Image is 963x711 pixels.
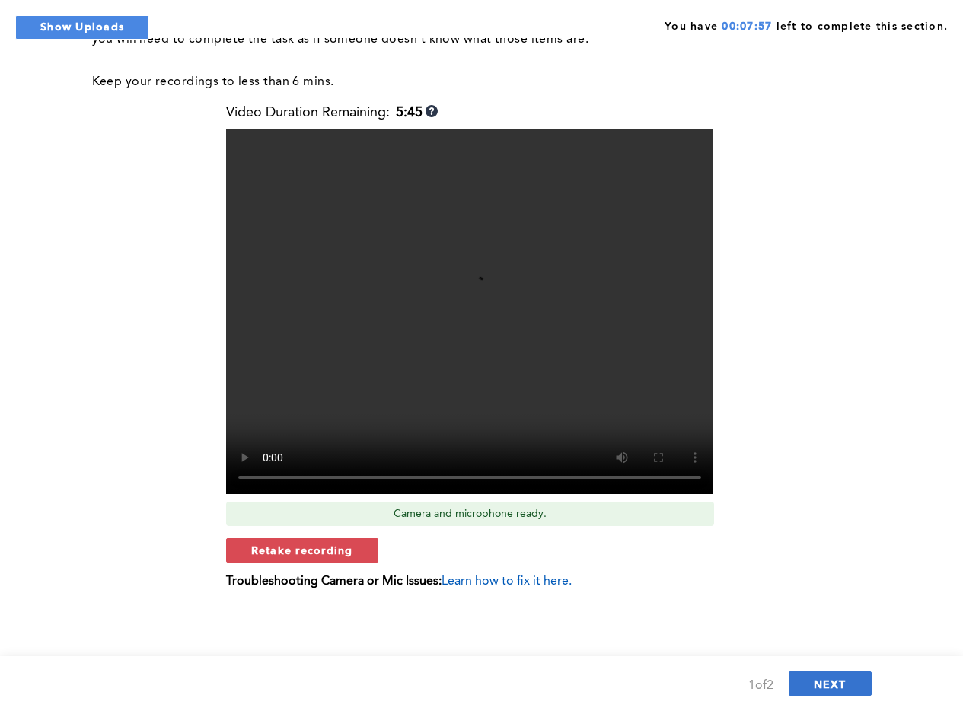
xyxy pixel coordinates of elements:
div: Video Duration Remaining: [226,105,438,121]
button: Show Uploads [15,15,149,40]
p: Keep your recordings to less than 6 mins. [92,72,866,93]
span: You have left to complete this section. [665,15,948,34]
div: 1 of 2 [748,675,773,697]
button: NEXT [789,671,872,696]
b: 5:45 [396,105,423,121]
span: NEXT [814,677,847,691]
b: Troubleshooting Camera or Mic Issues: [226,575,442,588]
div: Camera and microphone ready. [226,502,714,526]
span: 00:07:57 [722,21,772,32]
span: Retake recording [251,543,353,557]
button: Retake recording [226,538,378,563]
span: Learn how to fix it here. [442,575,572,588]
